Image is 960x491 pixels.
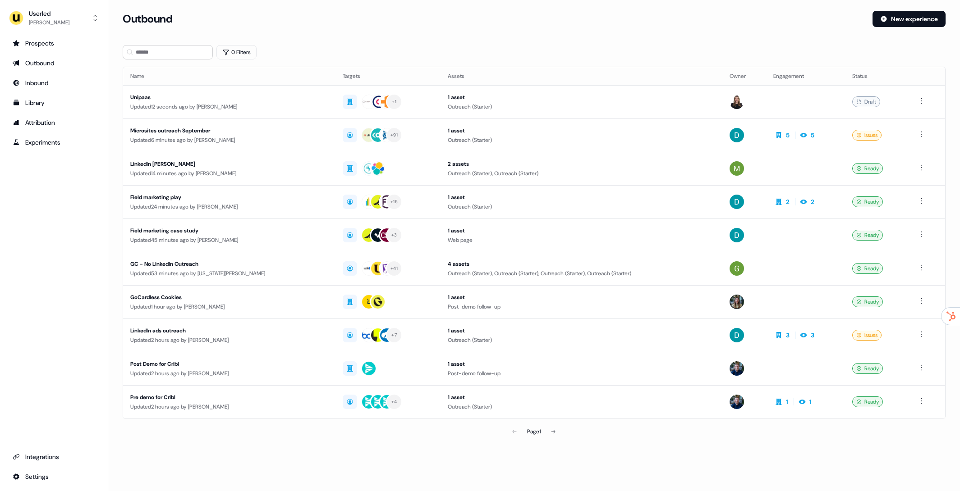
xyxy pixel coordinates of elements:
div: Ready [852,396,883,407]
img: Geneviève [730,95,744,109]
img: David [730,328,744,342]
img: James [730,361,744,376]
div: Ready [852,363,883,374]
div: 3 [786,331,790,340]
img: Charlotte [730,295,744,309]
th: Name [123,67,335,85]
div: Integrations [13,452,95,461]
div: Page 1 [527,427,541,436]
div: Updated 6 minutes ago by [PERSON_NAME] [130,136,328,145]
div: GC - No LinkedIn Outreach [130,259,328,268]
div: 5 [786,131,790,140]
div: Ready [852,296,883,307]
div: 1 asset [448,359,715,368]
div: Outreach (Starter), Outreach (Starter) [448,169,715,178]
div: Updated 2 hours ago by [PERSON_NAME] [130,369,328,378]
div: Outreach (Starter) [448,336,715,345]
div: Ready [852,163,883,174]
img: Mickael [730,161,744,176]
a: Go to experiments [7,135,101,150]
div: 1 asset [448,93,715,102]
th: Owner [722,67,766,85]
div: 1 asset [448,326,715,335]
div: Attribution [13,118,95,127]
div: Field marketing play [130,193,328,202]
div: 2 [786,197,790,206]
div: Field marketing case study [130,226,328,235]
div: Updated 53 minutes ago by [US_STATE][PERSON_NAME] [130,269,328,278]
h3: Outbound [123,12,172,26]
div: Experiments [13,138,95,147]
div: Updated 45 minutes ago by [PERSON_NAME] [130,236,328,245]
a: Go to integrations [7,469,101,484]
div: Updated 2 hours ago by [PERSON_NAME] [130,336,328,345]
div: Unipaas [130,93,328,102]
div: 1 asset [448,193,715,202]
div: Inbound [13,78,95,87]
div: 1 asset [448,126,715,135]
div: LinkedIn ads outreach [130,326,328,335]
div: Issues [852,130,882,141]
img: James [730,395,744,409]
div: LinkedIn [PERSON_NAME] [130,159,328,168]
div: + 7 [391,331,397,339]
div: Outreach (Starter) [448,102,715,111]
div: Web page [448,236,715,245]
a: Go to templates [7,95,101,110]
div: Draft [852,96,880,107]
div: Ready [852,230,883,241]
th: Status [845,67,909,85]
div: Settings [13,472,95,481]
div: 1 asset [448,293,715,302]
div: GoCardless Cookies [130,293,328,302]
div: + 15 [390,198,398,206]
div: Prospects [13,39,95,48]
div: Issues [852,330,882,341]
div: Updated 1 hour ago by [PERSON_NAME] [130,302,328,311]
div: Post Demo for Cribl [130,359,328,368]
div: [PERSON_NAME] [29,18,69,27]
div: Ready [852,196,883,207]
button: Userled[PERSON_NAME] [7,7,101,29]
div: + 4 [391,398,397,406]
th: Engagement [766,67,845,85]
div: 2 [811,197,814,206]
a: Go to outbound experience [7,56,101,70]
div: + 3 [391,231,397,239]
div: + 41 [390,264,398,273]
div: Updated 2 hours ago by [PERSON_NAME] [130,402,328,411]
div: Outreach (Starter), Outreach (Starter), Outreach (Starter), Outreach (Starter) [448,269,715,278]
div: 4 assets [448,259,715,268]
div: 5 [811,131,814,140]
div: Outreach (Starter) [448,136,715,145]
div: Updated 14 minutes ago by [PERSON_NAME] [130,169,328,178]
button: 0 Filters [216,45,257,59]
div: 1 [786,397,788,406]
div: + 91 [390,131,398,139]
div: Post-demo follow-up [448,302,715,311]
div: 2 assets [448,159,715,168]
a: Go to prospects [7,36,101,50]
img: David [730,228,744,242]
div: Microsites outreach September [130,126,328,135]
div: Pre demo for Cribl [130,393,328,402]
button: New experience [873,11,946,27]
div: Userled [29,9,69,18]
div: 1 [809,397,812,406]
a: Go to integrations [7,450,101,464]
img: Georgia [730,261,744,276]
th: Assets [441,67,722,85]
div: Post-demo follow-up [448,369,715,378]
div: Ready [852,263,883,274]
a: Go to attribution [7,115,101,130]
img: David [730,195,744,209]
th: Targets [335,67,441,85]
div: Outreach (Starter) [448,202,715,211]
img: David [730,128,744,142]
div: + 1 [392,98,396,106]
div: 1 asset [448,226,715,235]
a: Go to Inbound [7,76,101,90]
div: Outbound [13,59,95,68]
div: Updated 24 minutes ago by [PERSON_NAME] [130,202,328,211]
